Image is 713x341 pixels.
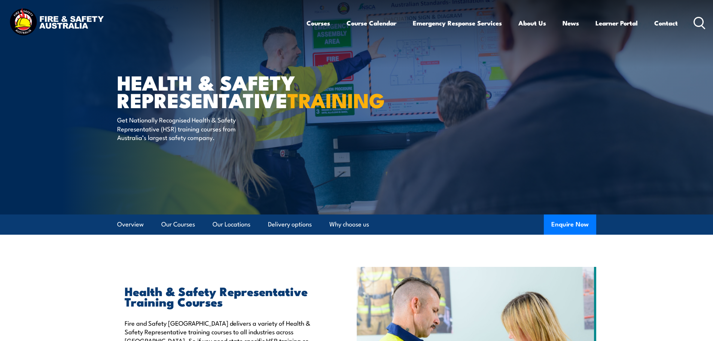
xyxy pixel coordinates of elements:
a: Delivery options [268,214,312,234]
p: Get Nationally Recognised Health & Safety Representative (HSR) training courses from Australia’s ... [117,115,254,141]
a: Why choose us [329,214,369,234]
a: Our Locations [213,214,250,234]
button: Enquire Now [544,214,596,235]
a: Contact [654,13,678,33]
a: Course Calendar [347,13,396,33]
h2: Health & Safety Representative Training Courses [125,286,322,307]
a: Our Courses [161,214,195,234]
strong: TRAINING [287,84,385,115]
a: Learner Portal [595,13,638,33]
h1: Health & Safety Representative [117,73,302,108]
a: News [563,13,579,33]
a: About Us [518,13,546,33]
a: Overview [117,214,144,234]
a: Emergency Response Services [413,13,502,33]
a: Courses [307,13,330,33]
